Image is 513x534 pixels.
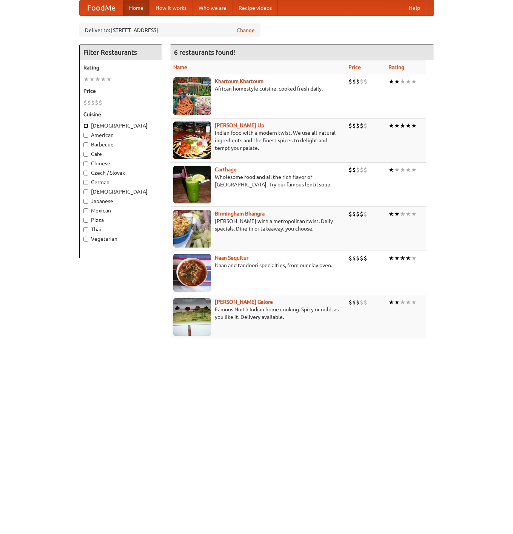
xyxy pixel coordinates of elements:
li: $ [348,122,352,130]
li: $ [95,98,99,107]
li: ★ [400,254,405,262]
li: ★ [400,298,405,306]
input: Chinese [83,161,88,166]
li: $ [83,98,87,107]
li: $ [352,77,356,86]
label: [DEMOGRAPHIC_DATA] [83,188,158,195]
h4: Filter Restaurants [80,45,162,60]
li: ★ [405,210,411,218]
li: $ [348,210,352,218]
li: ★ [394,298,400,306]
li: ★ [394,77,400,86]
li: ★ [95,75,100,83]
input: Pizza [83,218,88,223]
li: ★ [388,298,394,306]
input: Vegetarian [83,237,88,242]
input: Japanese [83,199,88,204]
a: FoodMe [80,0,123,15]
li: ★ [405,166,411,174]
a: Help [403,0,426,15]
li: $ [356,122,360,130]
li: $ [364,210,367,218]
input: Czech / Slovak [83,171,88,175]
h5: Price [83,87,158,95]
li: ★ [388,122,394,130]
li: ★ [89,75,95,83]
li: ★ [394,166,400,174]
li: ★ [394,122,400,130]
li: $ [352,166,356,174]
li: $ [91,98,95,107]
li: ★ [394,254,400,262]
li: $ [356,210,360,218]
li: ★ [405,122,411,130]
li: $ [356,298,360,306]
img: carthage.jpg [173,166,211,203]
li: $ [364,122,367,130]
label: Mexican [83,207,158,214]
a: Recipe videos [233,0,278,15]
b: Naan Sequitur [215,255,248,261]
li: ★ [83,75,89,83]
a: [PERSON_NAME] Galore [215,299,273,305]
a: Rating [388,64,404,70]
a: Home [123,0,149,15]
label: Cafe [83,150,158,158]
li: $ [360,122,364,130]
li: ★ [411,122,417,130]
img: bhangra.jpg [173,210,211,248]
a: Khartoum Khartoum [215,78,263,84]
li: $ [360,254,364,262]
input: Cafe [83,152,88,157]
li: $ [356,166,360,174]
label: Chinese [83,160,158,167]
img: khartoum.jpg [173,77,211,115]
li: $ [348,298,352,306]
input: American [83,133,88,138]
li: ★ [405,298,411,306]
img: naansequitur.jpg [173,254,211,292]
p: [PERSON_NAME] with a metropolitan twist. Daily specials. Dine-in or takeaway, you choose. [173,217,342,232]
a: Birmingham Bhangra [215,211,265,217]
li: $ [364,298,367,306]
a: How it works [149,0,193,15]
a: Price [348,64,361,70]
ng-pluralize: 6 restaurants found! [174,49,235,56]
h5: Rating [83,64,158,71]
input: Mexican [83,208,88,213]
label: German [83,179,158,186]
li: $ [348,77,352,86]
h5: Cuisine [83,111,158,118]
li: ★ [405,254,411,262]
li: ★ [388,254,394,262]
li: ★ [400,77,405,86]
li: $ [348,166,352,174]
li: $ [356,254,360,262]
div: Deliver to: [STREET_ADDRESS] [79,23,260,37]
li: $ [352,254,356,262]
li: $ [360,210,364,218]
input: Thai [83,227,88,232]
img: curryup.jpg [173,122,211,159]
li: ★ [400,166,405,174]
a: Carthage [215,166,237,172]
a: [PERSON_NAME] Up [215,122,264,128]
input: German [83,180,88,185]
img: currygalore.jpg [173,298,211,336]
li: ★ [411,77,417,86]
li: ★ [411,166,417,174]
li: ★ [106,75,112,83]
a: Who we are [193,0,233,15]
li: ★ [411,298,417,306]
p: Indian food with a modern twist. We use all-natural ingredients and the finest spices to delight ... [173,129,342,152]
input: [DEMOGRAPHIC_DATA] [83,189,88,194]
li: $ [364,166,367,174]
li: ★ [411,210,417,218]
li: $ [352,122,356,130]
p: Famous North Indian home cooking. Spicy or mild, as you like it. Delivery available. [173,306,342,321]
a: Name [173,64,187,70]
label: Thai [83,226,158,233]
